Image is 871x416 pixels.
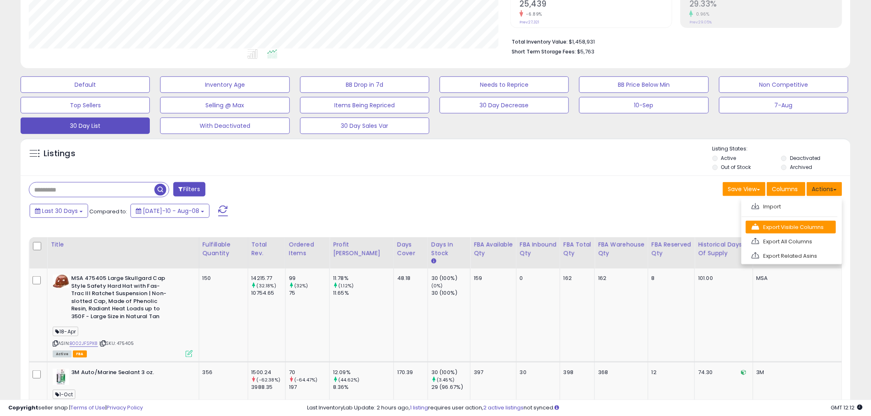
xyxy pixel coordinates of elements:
[257,377,280,383] small: (-62.38%)
[431,240,467,258] div: Days In Stock
[71,369,171,379] b: 3M Auto/Marine Sealant 3 oz.
[397,240,424,258] div: Days Cover
[333,240,390,258] div: Profit [PERSON_NAME]
[484,404,524,411] a: 2 active listings
[53,390,75,399] span: 1-Oct
[289,275,329,282] div: 99
[203,369,242,376] div: 356
[143,207,199,215] span: [DATE]-10 - Aug-08
[160,97,289,113] button: Selling @ Max
[807,182,842,196] button: Actions
[333,384,394,391] div: 8.36%
[70,340,98,347] a: B002JFSPX8
[564,240,591,258] div: FBA Total Qty
[512,48,576,55] b: Short Term Storage Fees:
[693,11,710,17] small: 0.96%
[289,369,329,376] div: 70
[160,76,289,93] button: Inventory Age
[73,351,87,358] span: FBA
[523,11,542,17] small: -6.89%
[698,275,746,282] div: 101.00
[757,275,836,282] div: MSA
[107,404,143,411] a: Privacy Policy
[698,240,749,258] div: Historical Days Of Supply
[772,185,798,193] span: Columns
[257,282,276,289] small: (32.18%)
[252,289,285,297] div: 10754.65
[252,275,285,282] div: 14215.77
[397,275,422,282] div: 48.18
[746,250,836,262] a: Export Related Asins
[70,404,105,411] a: Terms of Use
[440,97,569,113] button: 30 Day Decrease
[53,275,69,288] img: 51LJRjAkU-L._SL40_.jpg
[333,289,394,297] div: 11.65%
[203,275,242,282] div: 150
[99,340,134,347] span: | SKU: 475405
[289,384,329,391] div: 197
[21,76,150,93] button: Default
[512,36,836,46] li: $1,458,931
[519,20,539,25] small: Prev: 27,321
[252,240,282,258] div: Total Rev.
[431,289,470,297] div: 30 (100%)
[790,164,812,171] label: Archived
[30,204,88,218] button: Last 30 Days
[512,38,568,45] b: Total Inventory Value:
[698,369,746,376] div: 74.30
[289,289,329,297] div: 75
[44,148,75,159] h5: Listings
[8,404,143,412] div: seller snap | |
[8,404,38,411] strong: Copyright
[431,369,470,376] div: 30 (100%)
[431,258,436,265] small: Days In Stock.
[689,20,712,25] small: Prev: 29.05%
[598,369,642,376] div: 368
[338,377,359,383] small: (44.62%)
[71,275,171,322] b: MSA 475405 Large Skullgard Cap Style Safety Hard Hat with Fas-Trac III Ratchet Suspension | Non-s...
[53,369,69,385] img: 51PvTZc32mL._SL40_.jpg
[719,76,848,93] button: Non Competitive
[42,207,78,215] span: Last 30 Days
[598,240,645,258] div: FBA Warehouse Qty
[767,182,806,196] button: Columns
[300,97,429,113] button: Items Being Repriced
[338,282,354,289] small: (1.12%)
[294,282,308,289] small: (32%)
[53,327,78,336] span: 18-Apr
[579,76,708,93] button: BB Price Below Min
[21,118,150,134] button: 30 Day List
[746,235,836,248] a: Export All Columns
[130,204,210,218] button: [DATE]-10 - Aug-08
[474,275,510,282] div: 159
[746,200,836,213] a: Import
[746,221,836,233] a: Export Visible Columns
[431,384,470,391] div: 29 (96.67%)
[652,275,688,282] div: 8
[598,275,642,282] div: 162
[333,275,394,282] div: 11.78%
[203,240,245,258] div: Fulfillable Quantity
[307,404,863,412] div: Last InventoryLab Update: 2 hours ago, requires user action, not synced.
[410,404,429,411] a: 1 listing
[21,97,150,113] button: Top Sellers
[294,377,317,383] small: (-64.47%)
[474,369,510,376] div: 397
[831,404,863,411] span: 2025-09-8 12:12 GMT
[652,369,688,376] div: 12
[564,369,588,376] div: 398
[160,118,289,134] button: With Deactivated
[721,164,751,171] label: Out of Stock
[652,240,691,258] div: FBA Reserved Qty
[89,208,127,215] span: Compared to:
[790,155,821,162] label: Deactivated
[713,145,850,153] p: Listing States:
[252,369,285,376] div: 1500.24
[564,275,588,282] div: 162
[333,369,394,376] div: 12.09%
[397,369,422,376] div: 170.39
[757,369,836,376] div: 3M
[520,369,554,376] div: 30
[252,384,285,391] div: 3988.35
[719,97,848,113] button: 7-Aug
